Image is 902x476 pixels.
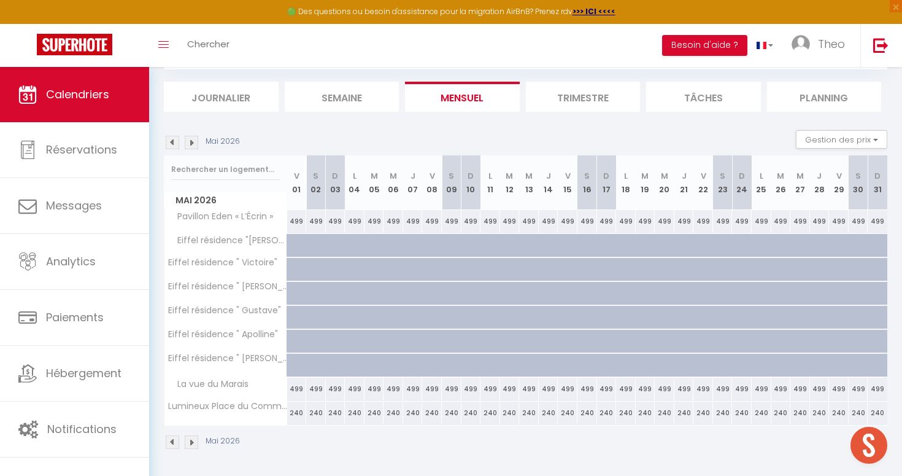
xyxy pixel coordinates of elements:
div: 499 [655,378,674,400]
div: 499 [326,210,345,233]
abbr: V [701,170,706,182]
th: 01 [287,155,307,210]
div: 499 [558,378,577,400]
img: Super Booking [37,34,112,55]
th: 24 [732,155,752,210]
div: 499 [500,378,520,400]
th: 30 [849,155,868,210]
th: 12 [500,155,520,210]
th: 08 [422,155,442,210]
div: 240 [326,402,345,424]
span: Pavillon Eden « L’Écrin » [166,210,276,224]
div: 499 [577,378,597,400]
abbr: J [546,170,551,182]
div: 240 [422,402,442,424]
span: Analytics [46,254,96,269]
th: 14 [539,155,558,210]
div: 499 [480,210,500,233]
span: La vue du Marais [166,378,252,391]
div: 240 [713,402,733,424]
div: 240 [790,402,810,424]
div: 240 [674,402,694,424]
div: 240 [577,402,597,424]
div: 499 [403,378,423,400]
div: 499 [752,210,771,233]
div: 499 [732,378,752,400]
div: 240 [287,402,307,424]
div: 499 [403,210,423,233]
div: 499 [790,210,810,233]
img: logout [873,37,889,53]
div: 240 [616,402,636,424]
abbr: S [313,170,318,182]
button: Besoin d'aide ? [662,35,747,56]
div: 499 [693,378,713,400]
span: Eiffel résidence " Gustave" [166,306,281,315]
div: 499 [636,210,655,233]
div: 499 [306,210,326,233]
div: Ouvrir le chat [850,427,887,464]
th: 19 [636,155,655,210]
div: 499 [616,210,636,233]
th: 15 [558,155,577,210]
th: 23 [713,155,733,210]
div: 499 [480,378,500,400]
span: Eiffel résidence " Apolline" [166,330,278,339]
div: 499 [810,210,830,233]
div: 499 [849,210,868,233]
abbr: J [817,170,822,182]
th: 13 [519,155,539,210]
div: 240 [810,402,830,424]
span: Réservations [46,142,117,157]
span: Mai 2026 [164,192,287,209]
div: 240 [461,402,481,424]
abbr: V [430,170,435,182]
div: 499 [693,210,713,233]
div: 240 [442,402,461,424]
abbr: D [603,170,609,182]
abbr: M [796,170,804,182]
div: 499 [539,210,558,233]
div: 240 [732,402,752,424]
a: >>> ICI <<<< [572,6,615,17]
th: 20 [655,155,674,210]
th: 16 [577,155,597,210]
div: 240 [364,402,384,424]
abbr: M [661,170,668,182]
div: 499 [655,210,674,233]
div: 499 [674,378,694,400]
div: 499 [868,378,887,400]
span: Chercher [187,37,229,50]
span: Eiffel résidence " [PERSON_NAME]" [166,354,289,363]
abbr: D [332,170,338,182]
div: 499 [810,378,830,400]
abbr: M [525,170,533,182]
div: 240 [693,402,713,424]
div: 499 [326,378,345,400]
abbr: L [488,170,492,182]
div: 499 [306,378,326,400]
th: 04 [345,155,364,210]
th: 26 [771,155,791,210]
th: 21 [674,155,694,210]
div: 499 [752,378,771,400]
abbr: M [777,170,784,182]
div: 499 [829,210,849,233]
div: 499 [384,378,403,400]
th: 27 [790,155,810,210]
div: 499 [713,210,733,233]
div: 240 [384,402,403,424]
li: Journalier [164,82,279,112]
th: 10 [461,155,481,210]
div: 499 [732,210,752,233]
input: Rechercher un logement... [171,158,280,181]
span: Calendriers [46,87,109,102]
div: 240 [597,402,617,424]
div: 499 [636,378,655,400]
div: 499 [422,378,442,400]
button: Gestion des prix [796,130,887,149]
abbr: V [294,170,299,182]
div: 499 [790,378,810,400]
span: Theo [818,36,845,52]
th: 11 [480,155,500,210]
